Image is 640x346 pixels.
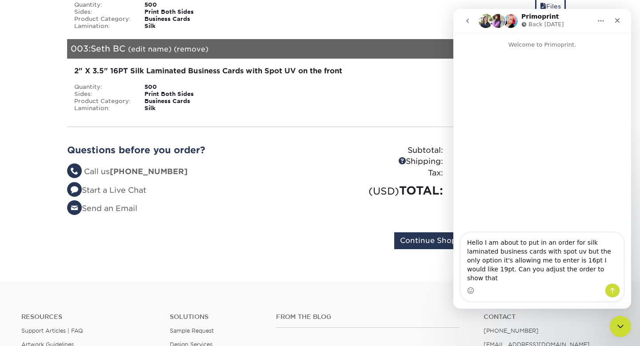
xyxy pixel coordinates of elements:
[67,186,146,195] a: Start a Live Chat
[540,3,546,10] span: files
[411,66,566,75] div: Group Shipped
[394,232,479,249] input: Continue Shopping
[68,16,138,23] div: Product Category:
[320,156,450,167] div: Shipping:
[67,145,313,155] h2: Questions before you order?
[450,182,580,199] div: $467.51
[174,45,208,53] a: (remove)
[138,16,236,23] div: Business Cards
[450,145,580,156] div: $420.00
[110,167,188,176] strong: [PHONE_NUMBER]
[320,167,450,179] div: Tax:
[450,156,580,167] div: $14.96
[68,98,138,105] div: Product Category:
[68,105,138,112] div: Lamination:
[68,23,138,30] div: Lamination:
[2,319,76,343] iframe: Google Customer Reviews
[21,313,156,321] h4: Resources
[74,66,397,76] div: 2" X 3.5" 16PT Silk Laminated Business Cards with Spot UV on the front
[67,204,137,213] a: Send an Email
[368,185,399,197] small: (USD)
[138,23,236,30] div: Silk
[68,8,138,16] div: Sides:
[170,313,263,321] h4: Solutions
[450,167,580,179] div: $32.55
[484,313,619,321] a: Contact
[320,145,450,156] div: Subtotal:
[138,91,236,98] div: Print Both Sides
[67,166,313,178] li: Call us
[138,105,236,112] div: Silk
[453,9,631,309] iframe: Intercom live chat
[138,84,236,91] div: 500
[67,39,488,59] div: 003:
[91,44,125,53] span: Seth BC
[610,316,631,337] iframe: Intercom live chat
[68,84,138,91] div: Quantity:
[128,45,172,53] a: (edit name)
[170,327,214,334] a: Sample Request
[276,313,460,321] h4: From the Blog
[138,8,236,16] div: Print Both Sides
[320,182,450,199] div: TOTAL:
[138,1,236,8] div: 500
[68,1,138,8] div: Quantity:
[68,91,138,98] div: Sides:
[484,327,539,334] a: [PHONE_NUMBER]
[138,98,236,105] div: Business Cards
